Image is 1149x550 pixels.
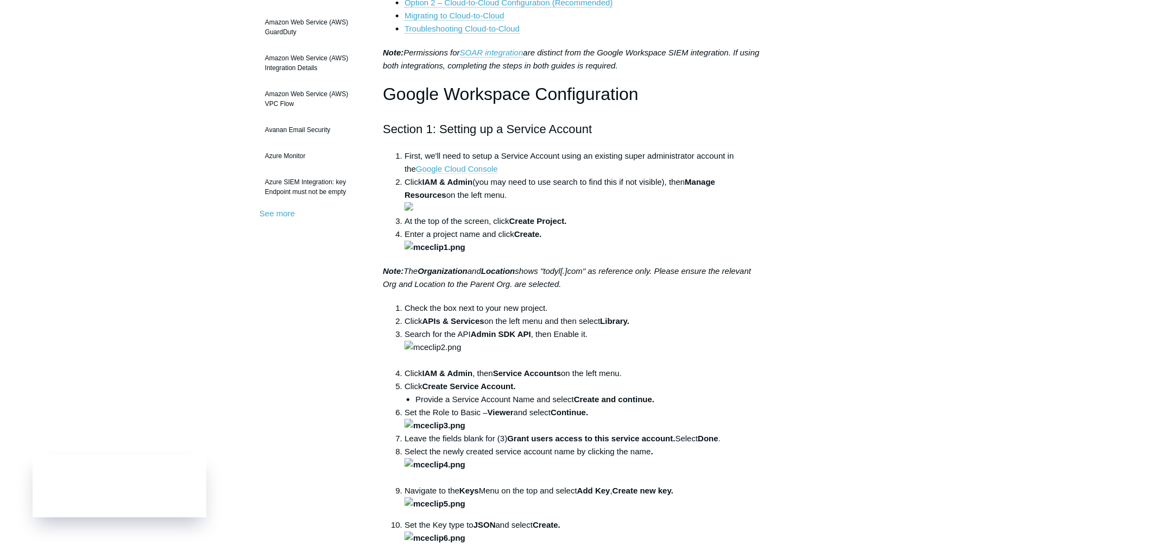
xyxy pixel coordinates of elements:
[422,177,473,186] strong: IAM & Admin
[405,520,560,542] strong: Create.
[405,341,461,354] img: mceclip2.png
[260,48,367,78] a: Amazon Web Service (AWS) Integration Details
[405,432,766,445] li: Leave the fields blank for (3) Select .
[507,434,675,443] strong: Grant users access to this service account.
[474,520,496,529] strong: JSON
[405,408,588,430] strong: Continue.
[383,266,751,289] em: The and shows "todyl[.]com" as reference only. Please ensure the relevant Org and Location to the...
[405,447,653,469] strong: .
[405,215,766,228] li: At the top of the screen, click
[405,380,766,406] li: Click
[405,149,766,176] li: First, we'll need to setup a Service Account using an existing super administrator account in the
[481,266,515,276] strong: Location
[405,406,766,432] li: Set the Role to Basic – and select
[405,315,766,328] li: Click on the left menu and then select
[383,266,403,276] strong: Note:
[574,395,654,404] strong: Create and continue.
[405,328,766,367] li: Search for the API , then Enable it.
[416,164,498,174] a: Google Cloud Console
[405,445,766,484] li: Select the newly created service account name by clicking the name
[509,216,567,226] strong: Create Project.
[422,368,473,378] strong: IAM & Admin
[493,368,561,378] strong: Service Accounts
[600,316,629,326] strong: Library.
[422,382,516,391] strong: Create Service Account.
[260,84,367,114] a: Amazon Web Service (AWS) VPC Flow
[405,419,465,432] img: mceclip3.png
[405,484,766,510] li: Navigate to the Menu on the top and select ,
[460,48,523,58] a: SOAR integration
[383,48,403,57] strong: Note:
[383,48,760,70] em: Permissions for are distinct from the Google Workspace SIEM integration. If using both integratio...
[405,202,413,211] img: 40195907996051
[33,455,206,517] iframe: Todyl Status
[260,172,367,202] a: Azure SIEM Integration: key Endpoint must not be empty
[405,241,465,254] img: mceclip1.png
[405,497,465,510] img: mceclip5.png
[383,120,766,139] h2: Section 1: Setting up a Service Account
[488,408,514,417] strong: Viewer
[577,486,610,495] strong: Add Key
[459,486,479,495] strong: Keys
[405,11,504,21] a: Migrating to Cloud-to-Cloud
[405,229,542,252] strong: Create.
[405,458,465,471] img: mceclip4.png
[415,393,766,406] li: Provide a Service Account Name and select
[418,266,468,276] strong: Organization
[405,518,766,545] p: Set the Key type to and select
[260,12,367,42] a: Amazon Web Service (AWS) GuardDuty
[405,486,673,508] strong: Create new key.
[698,434,718,443] strong: Done
[383,80,766,108] h1: Google Workspace Configuration
[405,176,766,215] li: Click (you may need to use search to find this if not visible), then on the left menu.
[405,228,766,254] li: Enter a project name and click
[405,532,465,545] img: mceclip6.png
[405,24,520,34] a: Troubleshooting Cloud-to-Cloud
[405,302,766,315] li: Check the box next to your new project.
[471,329,531,339] strong: Admin SDK API
[260,209,295,218] a: See more
[422,316,484,326] strong: APIs & Services
[405,367,766,380] li: Click , then on the left menu.
[260,120,367,140] a: Avanan Email Security
[260,146,367,166] a: Azure Monitor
